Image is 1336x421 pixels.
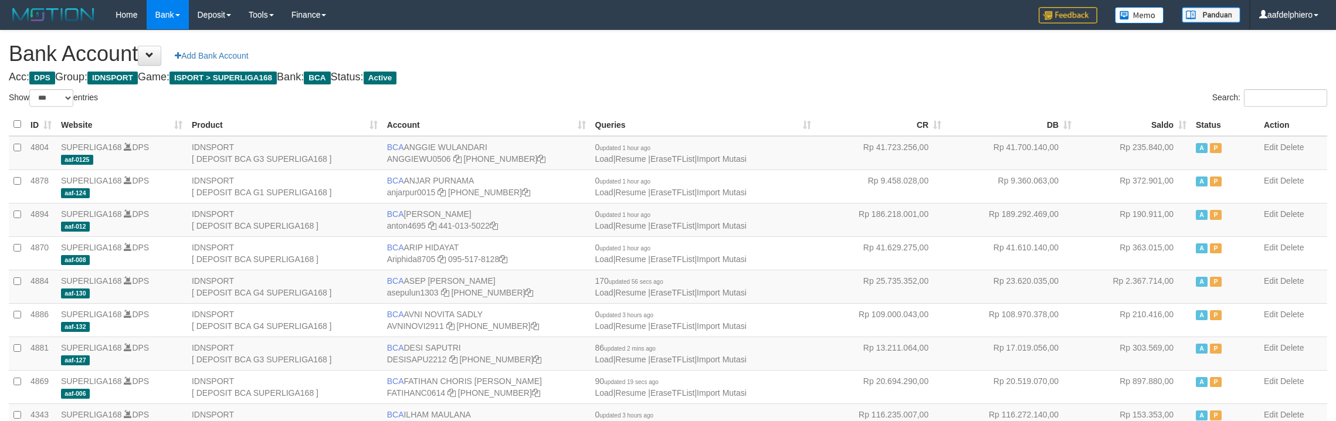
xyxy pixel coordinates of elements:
img: MOTION_logo.png [9,6,98,23]
th: Action [1259,113,1327,136]
span: Paused [1210,243,1222,253]
a: Copy anjarpur0015 to clipboard [438,188,446,197]
span: | | | [595,209,747,230]
a: Copy FATIHANC0614 to clipboard [447,388,456,398]
td: IDNSPORT [ DEPOSIT BCA G3 SUPERLIGA168 ] [187,136,382,170]
a: Resume [615,321,646,331]
a: Load [595,154,613,164]
td: IDNSPORT [ DEPOSIT BCA SUPERLIGA168 ] [187,203,382,236]
td: Rp 108.970.378,00 [946,303,1076,337]
td: 4881 [26,337,56,370]
span: BCA [387,343,404,352]
a: Copy 0955178128 to clipboard [499,254,507,264]
span: | | | [595,142,747,164]
img: Button%20Memo.svg [1115,7,1164,23]
span: updated 1 hour ago [599,145,650,151]
a: Copy 4062281875 to clipboard [525,288,533,297]
td: Rp 41.610.140,00 [946,236,1076,270]
th: ID: activate to sort column ascending [26,113,56,136]
td: Rp 189.292.469,00 [946,203,1076,236]
span: Paused [1210,377,1222,387]
span: 0 [595,142,651,152]
a: Load [595,221,613,230]
a: Resume [615,355,646,364]
a: Copy 4410135022 to clipboard [490,221,498,230]
select: Showentries [29,89,73,107]
a: Import Mutasi [697,288,747,297]
span: 170 [595,276,663,286]
span: Active [1196,277,1208,287]
a: SUPERLIGA168 [61,376,122,386]
a: Resume [615,388,646,398]
span: 0 [595,410,654,419]
a: asepulun1303 [387,288,439,297]
td: DPS [56,136,187,170]
span: | | | [595,310,747,331]
a: SUPERLIGA168 [61,243,122,252]
a: Load [595,188,613,197]
a: Edit [1264,209,1278,219]
td: IDNSPORT [ DEPOSIT BCA G3 SUPERLIGA168 ] [187,337,382,370]
a: EraseTFList [650,288,694,297]
a: Delete [1280,243,1304,252]
a: Import Mutasi [697,388,747,398]
td: Rp 2.367.714,00 [1076,270,1191,303]
td: Rp 303.569,00 [1076,337,1191,370]
span: DPS [29,72,55,84]
a: Edit [1264,142,1278,152]
span: Paused [1210,210,1222,220]
a: SUPERLIGA168 [61,410,122,419]
td: DPS [56,270,187,303]
span: BCA [387,376,404,386]
td: IDNSPORT [ DEPOSIT BCA G4 SUPERLIGA168 ] [187,270,382,303]
a: Copy 4062281620 to clipboard [522,188,530,197]
a: Copy Ariphida8705 to clipboard [438,254,446,264]
a: Load [595,355,613,364]
a: Load [595,288,613,297]
span: Active [1196,344,1208,354]
th: Product: activate to sort column ascending [187,113,382,136]
span: BCA [387,310,404,319]
span: ISPORT > SUPERLIGA168 [169,72,277,84]
span: Paused [1210,344,1222,354]
span: aaf-127 [61,355,90,365]
span: updated 1 hour ago [599,212,650,218]
span: Active [1196,310,1208,320]
a: Edit [1264,276,1278,286]
td: FATIHAN CHORIS [PERSON_NAME] [PHONE_NUMBER] [382,370,591,403]
span: aaf-124 [61,188,90,198]
span: Paused [1210,176,1222,186]
a: Import Mutasi [697,254,747,264]
td: Rp 41.723.256,00 [816,136,946,170]
th: Account: activate to sort column ascending [382,113,591,136]
td: DPS [56,337,187,370]
a: anton4695 [387,221,426,230]
td: Rp 41.700.140,00 [946,136,1076,170]
span: 0 [595,209,651,219]
a: EraseTFList [650,321,694,331]
td: Rp 13.211.064,00 [816,337,946,370]
td: ARIP HIDAYAT 095-517-8128 [382,236,591,270]
a: DESISAPU2212 [387,355,447,364]
td: DPS [56,370,187,403]
a: Import Mutasi [697,221,747,230]
span: Paused [1210,410,1222,420]
a: Import Mutasi [697,188,747,197]
a: Delete [1280,209,1304,219]
span: Active [1196,410,1208,420]
h1: Bank Account [9,42,1327,66]
span: aaf-130 [61,288,90,298]
a: SUPERLIGA168 [61,209,122,219]
span: updated 3 hours ago [599,412,653,419]
a: Import Mutasi [697,154,747,164]
a: SUPERLIGA168 [61,276,122,286]
td: 4869 [26,370,56,403]
span: 90 [595,376,659,386]
td: IDNSPORT [ DEPOSIT BCA G4 SUPERLIGA168 ] [187,303,382,337]
span: | | | [595,243,747,264]
a: SUPERLIGA168 [61,176,122,185]
a: Delete [1280,343,1304,352]
span: aaf-008 [61,255,90,265]
td: Rp 109.000.043,00 [816,303,946,337]
td: DPS [56,303,187,337]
